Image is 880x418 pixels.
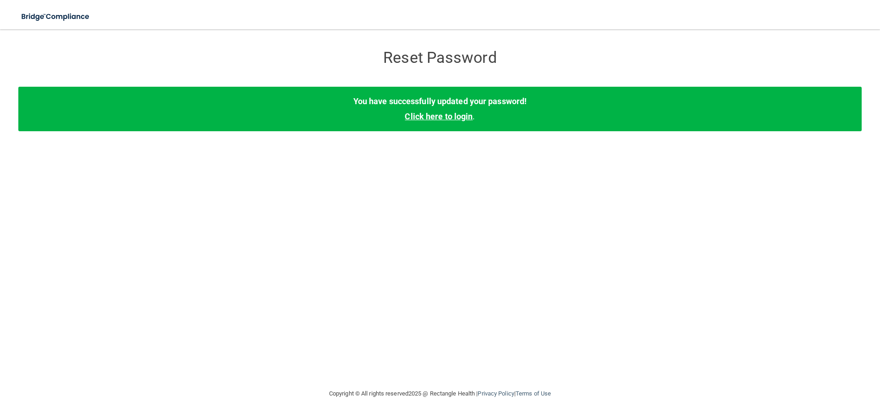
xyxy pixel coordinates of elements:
[273,49,607,66] h3: Reset Password
[14,7,98,26] img: bridge_compliance_login_screen.278c3ca4.svg
[478,390,514,397] a: Privacy Policy
[405,111,473,121] a: Click here to login
[273,379,607,408] div: Copyright © All rights reserved 2025 @ Rectangle Health | |
[18,87,862,131] div: .
[353,96,527,106] b: You have successfully updated your password!
[516,390,551,397] a: Terms of Use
